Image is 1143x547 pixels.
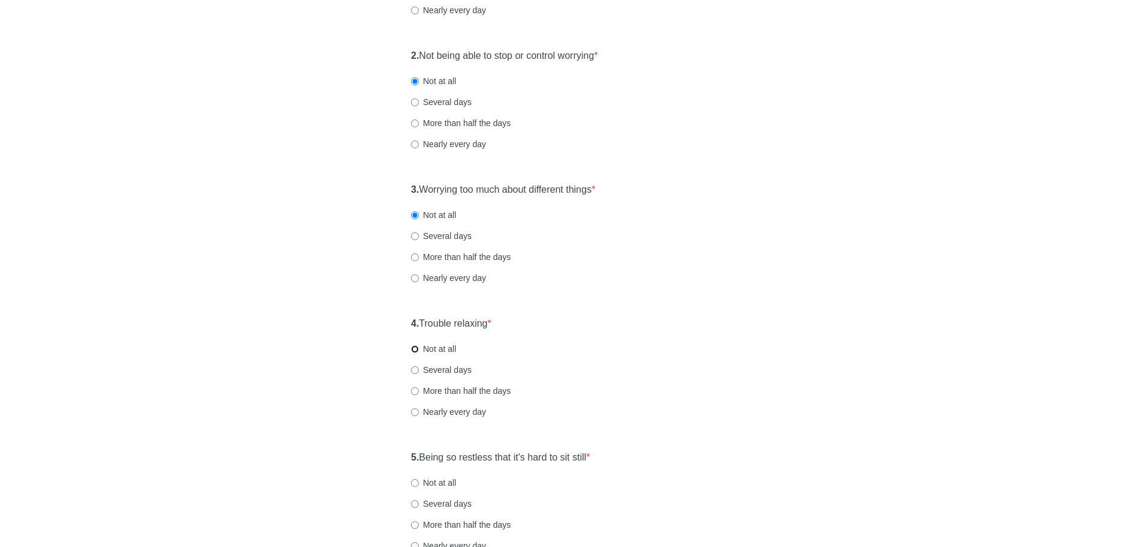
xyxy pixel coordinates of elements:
[411,211,419,219] input: Not at all
[411,385,511,397] label: More than half the days
[411,183,595,197] label: Worrying too much about different things
[411,230,472,242] label: Several days
[411,50,419,61] strong: 2.
[411,253,419,261] input: More than half the days
[411,521,419,529] input: More than half the days
[411,479,419,487] input: Not at all
[411,345,419,353] input: Not at all
[411,138,486,150] label: Nearly every day
[411,500,419,508] input: Several days
[411,408,419,416] input: Nearly every day
[411,317,491,331] label: Trouble relaxing
[411,75,456,87] label: Not at all
[411,4,486,16] label: Nearly every day
[411,251,511,263] label: More than half the days
[411,184,419,195] strong: 3.
[411,387,419,395] input: More than half the days
[411,96,472,108] label: Several days
[411,7,419,14] input: Nearly every day
[411,274,419,282] input: Nearly every day
[411,477,456,489] label: Not at all
[411,519,511,531] label: More than half the days
[411,98,419,106] input: Several days
[411,232,419,240] input: Several days
[411,119,419,127] input: More than half the days
[411,318,419,328] strong: 4.
[411,141,419,148] input: Nearly every day
[411,451,590,465] label: Being so restless that it's hard to sit still
[411,209,456,221] label: Not at all
[411,406,486,418] label: Nearly every day
[411,498,472,510] label: Several days
[411,272,486,284] label: Nearly every day
[411,77,419,85] input: Not at all
[411,366,419,374] input: Several days
[411,117,511,129] label: More than half the days
[411,49,598,63] label: Not being able to stop or control worrying
[411,343,456,355] label: Not at all
[411,364,472,376] label: Several days
[411,452,419,462] strong: 5.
